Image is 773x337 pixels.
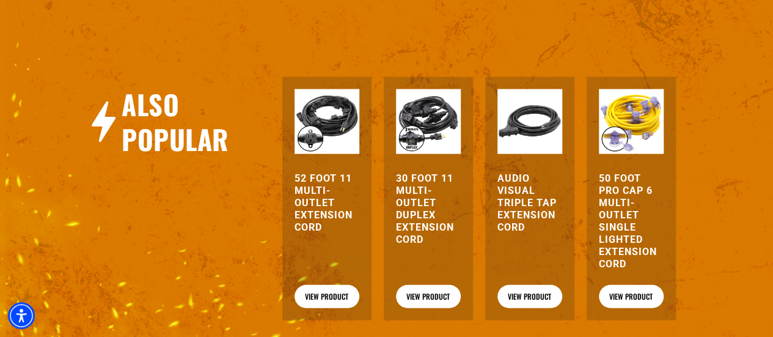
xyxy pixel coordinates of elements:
img: black [396,89,461,154]
img: black [497,89,562,154]
a: View Product [396,285,461,308]
img: yellow [599,89,664,154]
h2: Also Popular [122,87,246,157]
div: Accessibility Menu [8,302,35,329]
a: 52 Foot 11 Multi-Outlet Extension Cord [295,172,359,234]
img: black [295,89,359,154]
a: 30 Foot 11 Multi-Outlet Duplex Extension Cord [396,172,461,246]
a: 50 Foot Pro Cap 6 Multi-Outlet Single Lighted Extension Cord [599,172,664,270]
a: Audio Visual Triple Tap Extension Cord [497,172,562,234]
a: View Product [295,285,359,308]
a: View Product [599,285,664,308]
a: View Product [497,285,562,308]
